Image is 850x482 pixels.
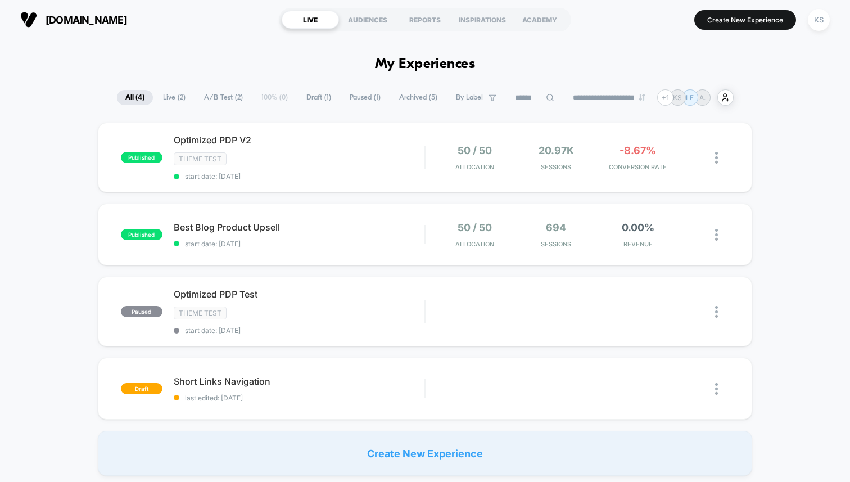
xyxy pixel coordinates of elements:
[539,145,574,156] span: 20.97k
[155,90,194,105] span: Live ( 2 )
[20,11,37,28] img: Visually logo
[282,11,339,29] div: LIVE
[804,8,833,31] button: KS
[673,93,682,102] p: KS
[196,90,251,105] span: A/B Test ( 2 )
[121,306,162,317] span: paused
[715,152,718,164] img: close
[622,222,654,233] span: 0.00%
[174,394,424,402] span: last edited: [DATE]
[396,11,454,29] div: REPORTS
[454,11,511,29] div: INSPIRATIONS
[456,93,483,102] span: By Label
[117,90,153,105] span: All ( 4 )
[121,152,162,163] span: published
[174,376,424,387] span: Short Links Navigation
[455,163,494,171] span: Allocation
[455,240,494,248] span: Allocation
[375,56,476,73] h1: My Experiences
[298,90,340,105] span: Draft ( 1 )
[391,90,446,105] span: Archived ( 5 )
[341,90,389,105] span: Paused ( 1 )
[600,163,676,171] span: CONVERSION RATE
[808,9,830,31] div: KS
[174,134,424,146] span: Optimized PDP V2
[620,145,656,156] span: -8.67%
[458,222,492,233] span: 50 / 50
[715,306,718,318] img: close
[17,11,130,29] button: [DOMAIN_NAME]
[174,172,424,181] span: start date: [DATE]
[639,94,645,101] img: end
[686,93,694,102] p: LF
[121,229,162,240] span: published
[174,240,424,248] span: start date: [DATE]
[174,289,424,300] span: Optimized PDP Test
[657,89,673,106] div: + 1
[339,11,396,29] div: AUDIENCES
[458,145,492,156] span: 50 / 50
[174,152,227,165] span: Theme Test
[518,240,594,248] span: Sessions
[46,14,127,26] span: [DOMAIN_NAME]
[121,383,162,394] span: draft
[174,222,424,233] span: Best Blog Product Upsell
[511,11,568,29] div: ACADEMY
[98,431,752,476] div: Create New Experience
[518,163,594,171] span: Sessions
[715,383,718,395] img: close
[174,307,227,319] span: Theme Test
[715,229,718,241] img: close
[174,326,424,335] span: start date: [DATE]
[546,222,566,233] span: 694
[694,10,796,30] button: Create New Experience
[699,93,706,102] p: A.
